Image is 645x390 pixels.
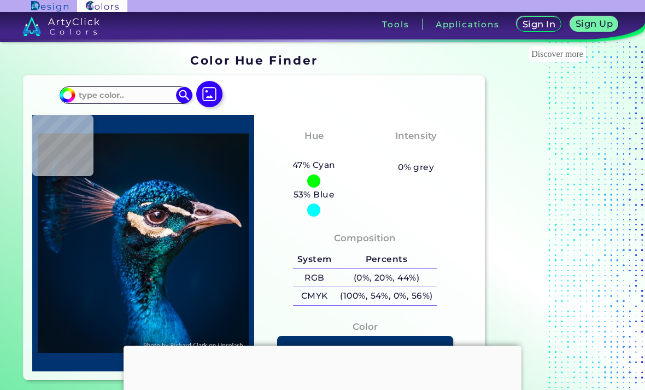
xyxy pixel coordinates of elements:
h5: 47% Cyan [288,158,339,172]
h4: Hue [304,128,324,144]
div: These are topics related to the article that might interest you [529,46,586,62]
img: logo_artyclick_colors_white.svg [22,16,99,36]
h1: Color Hue Finder [190,52,318,68]
h3: Tools [382,20,409,28]
h5: RGB [293,269,336,287]
img: img_pavlin.jpg [38,120,249,366]
h5: Sign Up [576,19,613,28]
h3: Cyan-Blue [283,145,345,159]
h5: Percents [336,251,437,269]
a: Sign Up [570,16,618,32]
h3: Applications [436,20,500,28]
h4: Intensity [395,128,437,144]
h5: (0%, 20%, 44%) [336,269,437,287]
h5: System [293,251,336,269]
h5: CMYK [293,287,336,305]
input: type color.. [75,88,177,102]
a: Sign In [517,16,561,32]
h4: Composition [334,230,396,246]
h5: (100%, 54%, 0%, 56%) [336,287,437,305]
h5: 0% grey [398,160,434,174]
h3: Vibrant [392,145,440,159]
img: ArtyClick Design logo [31,1,68,11]
h4: Color [353,319,378,335]
img: icon picture [196,81,222,107]
h5: 53% Blue [289,188,339,202]
img: icon search [176,87,192,103]
h5: Sign In [523,20,555,28]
